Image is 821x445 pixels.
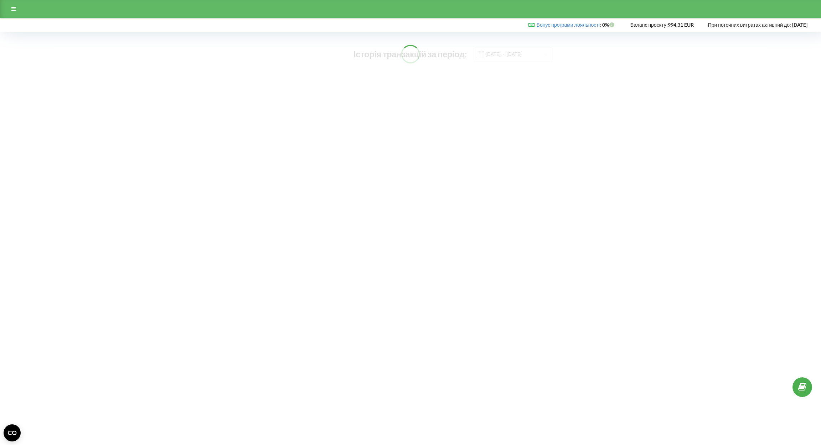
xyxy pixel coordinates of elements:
strong: [DATE] [792,22,807,28]
strong: 0% [602,22,616,28]
span: При поточних витратах активний до: [708,22,791,28]
button: Open CMP widget [4,424,21,441]
span: Баланс проєкту: [630,22,668,28]
span: : [537,22,601,28]
a: Бонус програми лояльності [537,22,600,28]
strong: 994,31 EUR [668,22,694,28]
